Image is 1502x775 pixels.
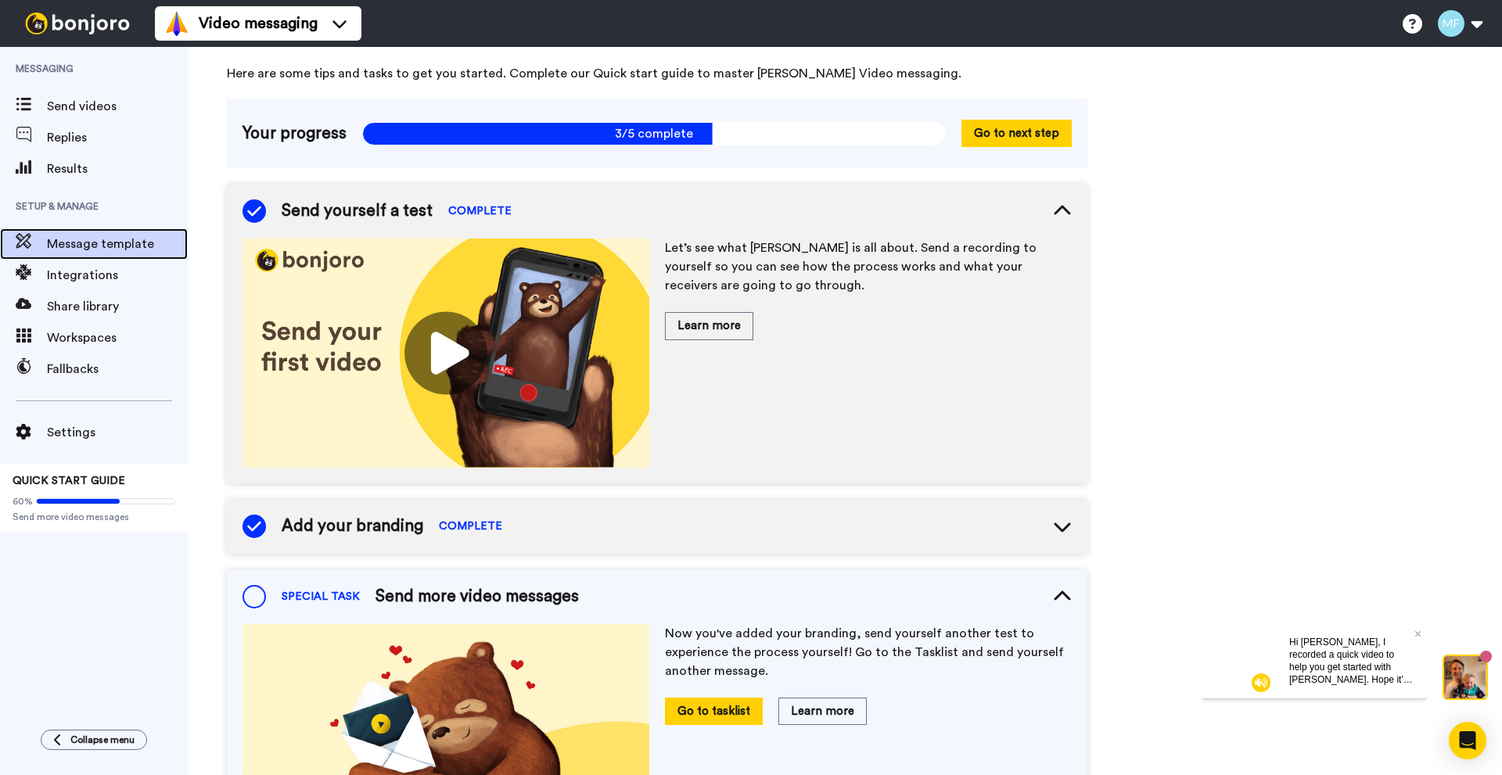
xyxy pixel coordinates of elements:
span: 60% [13,495,33,508]
button: Learn more [665,312,753,339]
img: 178eb3909c0dc23ce44563bdb6dc2c11.jpg [243,239,649,468]
span: Here are some tips and tasks to get you started. Complete our Quick start guide to master [PERSON... [227,64,1087,83]
span: Send videos [47,97,188,116]
p: Now you've added your branding, send yourself another test to experience the process yourself! Go... [665,624,1072,680]
span: Share library [47,297,188,316]
span: COMPLETE [439,518,502,534]
span: Send yourself a test [282,199,433,223]
span: Send more video messages [13,511,175,523]
span: Workspaces [47,328,188,347]
img: bj-logo-header-white.svg [19,13,136,34]
span: Message template [47,235,188,253]
img: 5087268b-a063-445d-b3f7-59d8cce3615b-1541509651.jpg [2,3,44,45]
span: Add your branding [282,515,423,538]
span: Settings [47,423,188,442]
button: Learn more [778,698,867,725]
div: Open Intercom Messenger [1449,722,1486,759]
span: Collapse menu [70,734,135,746]
span: Integrations [47,266,188,285]
span: Hi [PERSON_NAME], I recorded a quick video to help you get started with [PERSON_NAME]. Hope it's ... [88,13,211,74]
span: Send more video messages [375,585,579,608]
span: Replies [47,128,188,147]
img: vm-color.svg [164,11,189,36]
span: COMPLETE [448,203,512,219]
span: QUICK START GUIDE [13,475,125,486]
span: Your progress [243,122,347,145]
span: Results [47,160,188,178]
button: Go to next step [961,120,1072,147]
button: Go to tasklist [665,698,763,725]
span: Fallbacks [47,360,188,379]
span: 3/5 complete [362,122,946,145]
span: Video messaging [199,13,318,34]
img: mute-white.svg [50,50,69,69]
p: Let’s see what [PERSON_NAME] is all about. Send a recording to yourself so you can see how the pr... [665,239,1072,295]
span: SPECIAL TASK [282,589,360,605]
button: Collapse menu [41,730,147,750]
